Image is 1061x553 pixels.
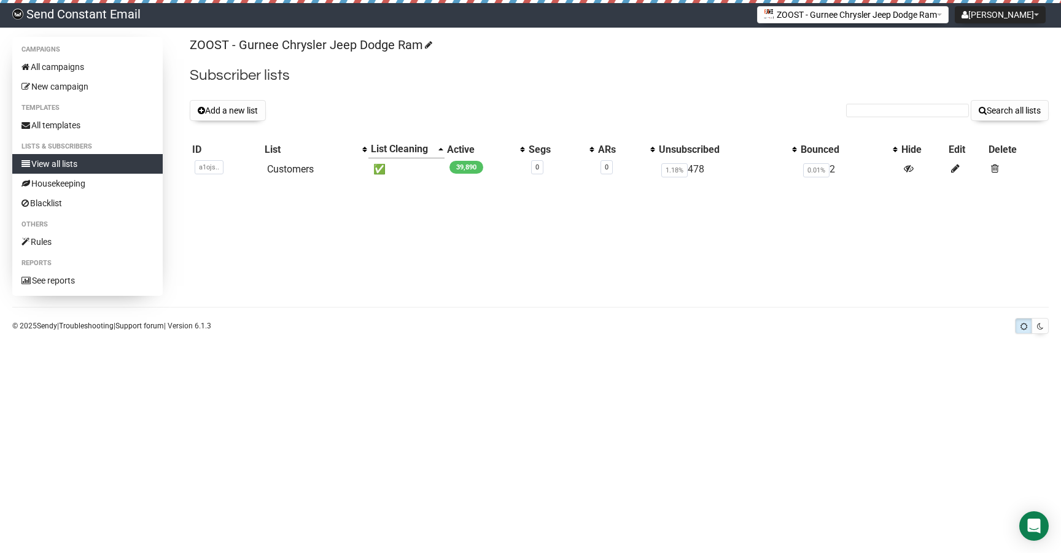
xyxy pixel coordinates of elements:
[596,141,657,158] th: ARs: No sort applied, activate to apply an ascending sort
[190,37,430,52] a: ZOOST - Gurnee Chrysler Jeep Dodge Ram
[605,163,608,171] a: 0
[12,77,163,96] a: New campaign
[12,193,163,213] a: Blacklist
[526,141,596,158] th: Segs: No sort applied, activate to apply an ascending sort
[12,271,163,290] a: See reports
[449,161,483,174] span: 39,890
[798,141,898,158] th: Bounced: No sort applied, activate to apply an ascending sort
[267,163,314,175] a: Customers
[946,141,987,158] th: Edit: No sort applied, sorting is disabled
[37,322,57,330] a: Sendy
[190,141,262,158] th: ID: No sort applied, sorting is disabled
[12,154,163,174] a: View all lists
[265,144,356,156] div: List
[661,163,688,177] span: 1.18%
[899,141,946,158] th: Hide: No sort applied, sorting is disabled
[368,158,445,181] td: ✅
[195,160,223,174] span: a1ojs..
[115,322,164,330] a: Support forum
[535,163,539,171] a: 0
[12,57,163,77] a: All campaigns
[757,6,949,23] button: ZOOST - Gurnee Chrysler Jeep Dodge Ram
[1019,511,1049,541] div: Open Intercom Messenger
[445,141,526,158] th: Active: No sort applied, activate to apply an ascending sort
[262,141,368,158] th: List: No sort applied, activate to apply an ascending sort
[59,322,114,330] a: Troubleshooting
[12,217,163,232] li: Others
[12,232,163,252] a: Rules
[190,64,1049,87] h2: Subscriber lists
[659,144,786,156] div: Unsubscribed
[190,100,266,121] button: Add a new list
[12,256,163,271] li: Reports
[949,144,984,156] div: Edit
[986,141,1049,158] th: Delete: No sort applied, sorting is disabled
[12,42,163,57] li: Campaigns
[971,100,1049,121] button: Search all lists
[989,144,1046,156] div: Delete
[447,144,514,156] div: Active
[955,6,1046,23] button: [PERSON_NAME]
[12,115,163,135] a: All templates
[901,144,944,156] div: Hide
[371,143,432,155] div: List Cleaning
[368,141,445,158] th: List Cleaning: Ascending sort applied, activate to apply a descending sort
[12,9,23,20] img: 5a92da3e977d5749e38a0ef9416a1eaa
[529,144,583,156] div: Segs
[801,144,886,156] div: Bounced
[803,163,830,177] span: 0.01%
[12,319,211,333] p: © 2025 | | | Version 6.1.3
[598,144,645,156] div: ARs
[192,144,260,156] div: ID
[12,101,163,115] li: Templates
[764,9,774,19] img: 116.jpg
[12,139,163,154] li: Lists & subscribers
[656,158,798,181] td: 478
[798,158,898,181] td: 2
[656,141,798,158] th: Unsubscribed: No sort applied, activate to apply an ascending sort
[12,174,163,193] a: Housekeeping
